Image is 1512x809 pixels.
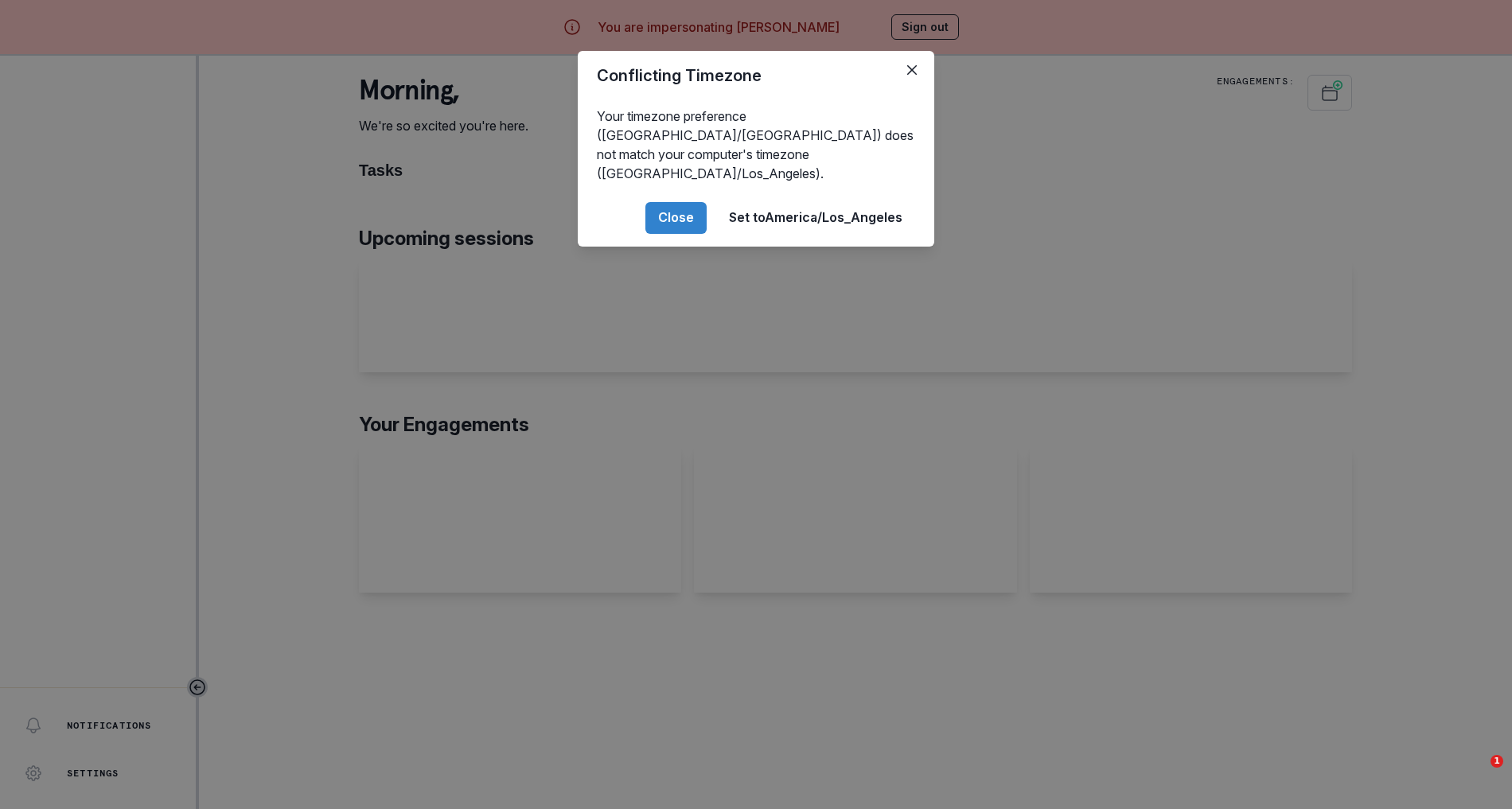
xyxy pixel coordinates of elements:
button: Close [899,57,925,83]
header: Conflicting Timezone [578,51,934,100]
div: Your timezone preference ([GEOGRAPHIC_DATA]/[GEOGRAPHIC_DATA]) does not match your computer's tim... [578,100,934,189]
span: 1 [1491,755,1503,768]
iframe: Intercom live chat [1458,755,1496,793]
button: Set toAmerica/Los_Angeles [716,202,915,234]
button: Close [645,202,707,234]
